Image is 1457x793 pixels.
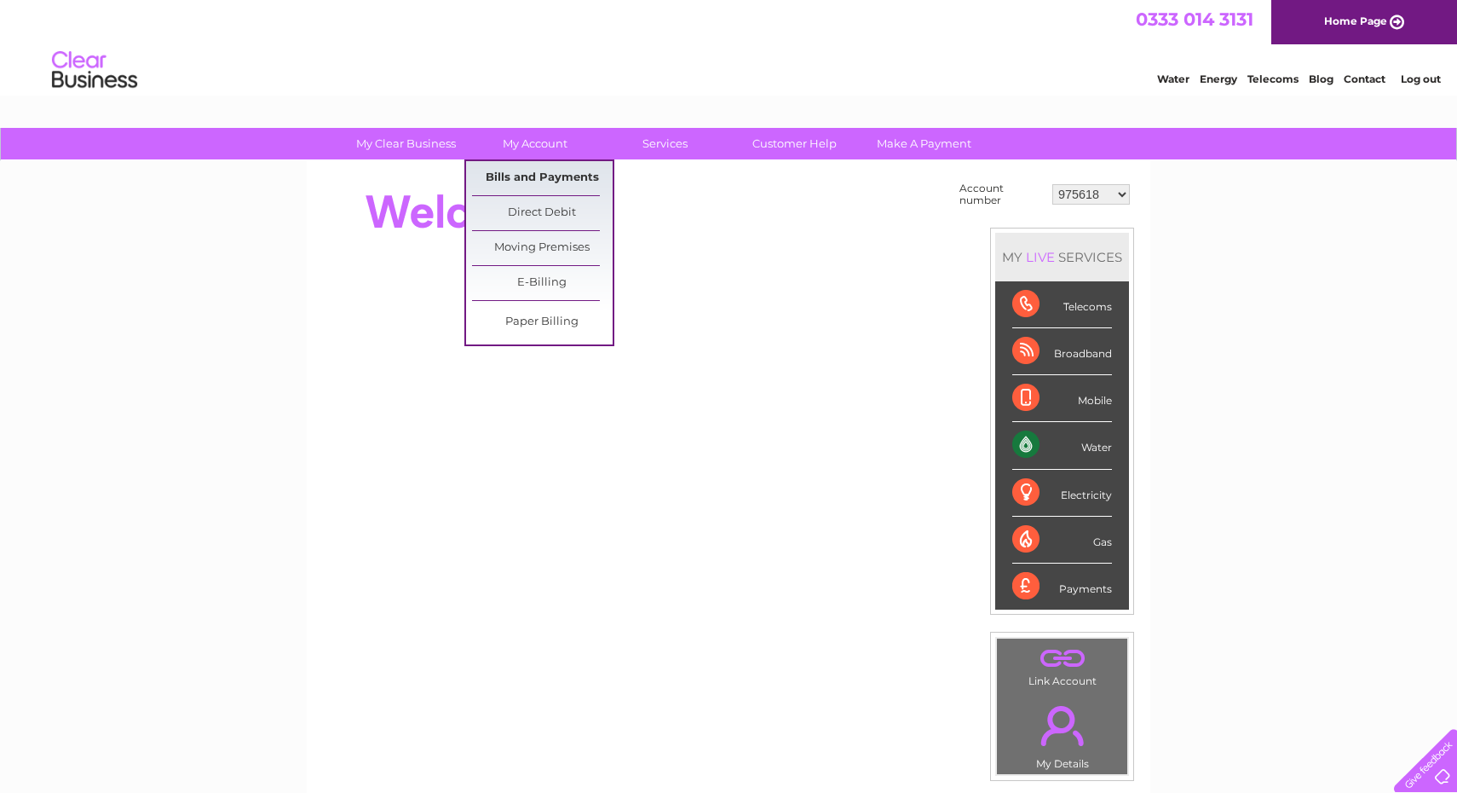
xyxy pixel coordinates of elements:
a: Telecoms [1247,72,1299,85]
a: . [1001,696,1123,755]
div: Telecoms [1012,281,1112,328]
a: Log out [1401,72,1441,85]
a: 0333 014 3131 [1136,9,1253,30]
a: Services [595,128,735,159]
div: Gas [1012,517,1112,564]
a: Make A Payment [854,128,994,159]
img: logo.png [51,44,138,96]
a: . [1001,643,1123,673]
a: Contact [1344,72,1385,85]
a: Energy [1200,72,1237,85]
div: Water [1012,422,1112,469]
a: Bills and Payments [472,161,613,195]
div: Electricity [1012,470,1112,517]
div: LIVE [1022,249,1058,265]
a: Water [1157,72,1189,85]
div: Clear Business is a trading name of Verastar Limited (registered in [GEOGRAPHIC_DATA] No. 3667643... [327,9,1132,83]
div: Mobile [1012,375,1112,422]
a: My Clear Business [336,128,476,159]
td: Account number [955,178,1048,211]
div: Payments [1012,564,1112,610]
a: Moving Premises [472,231,613,265]
td: Link Account [996,638,1128,692]
a: Paper Billing [472,305,613,339]
a: My Account [465,128,606,159]
a: E-Billing [472,266,613,300]
a: Customer Help [724,128,865,159]
td: My Details [996,692,1128,775]
a: Blog [1309,72,1333,85]
div: Broadband [1012,328,1112,375]
a: Direct Debit [472,196,613,230]
div: MY SERVICES [995,233,1129,281]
